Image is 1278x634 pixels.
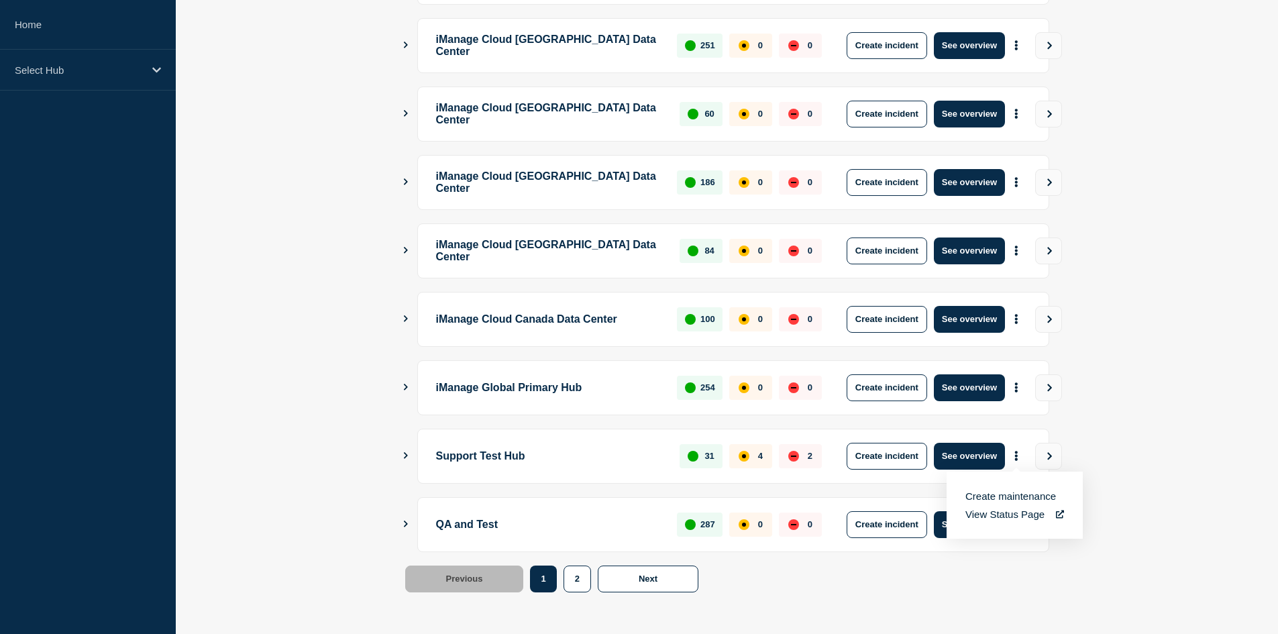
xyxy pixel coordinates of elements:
p: QA and Test [436,511,662,538]
button: See overview [934,101,1005,127]
div: affected [739,451,749,462]
p: iManage Cloud Canada Data Center [436,306,662,333]
div: down [788,314,799,325]
p: iManage Cloud [GEOGRAPHIC_DATA] Data Center [436,32,662,59]
p: 0 [758,382,763,392]
button: View [1035,306,1062,333]
button: More actions [1008,101,1025,126]
div: up [688,246,698,256]
button: More actions [1008,375,1025,400]
button: Show Connected Hubs [403,109,409,119]
button: See overview [934,169,1005,196]
button: Show Connected Hubs [403,40,409,50]
p: 0 [758,177,763,187]
p: 0 [808,246,812,256]
button: More actions [1008,33,1025,58]
p: iManage Cloud [GEOGRAPHIC_DATA] Data Center [436,237,665,264]
p: 254 [700,382,715,392]
p: 84 [704,246,714,256]
button: Show Connected Hubs [403,382,409,392]
p: 4 [758,451,763,461]
button: View [1035,374,1062,401]
button: See overview [934,306,1005,333]
p: 2 [808,451,812,461]
button: View [1035,32,1062,59]
p: 0 [758,246,763,256]
div: up [685,519,696,530]
button: View [1035,237,1062,264]
div: up [685,177,696,188]
p: iManage Cloud [GEOGRAPHIC_DATA] Data Center [436,169,662,196]
div: down [788,519,799,530]
button: Create maintenance [965,490,1056,502]
p: 0 [758,519,763,529]
div: up [685,382,696,393]
div: affected [739,177,749,188]
button: Next [598,566,698,592]
button: Create incident [847,101,927,127]
div: down [788,451,799,462]
p: iManage Cloud [GEOGRAPHIC_DATA] Data Center [436,101,665,127]
span: Next [639,574,657,584]
button: More actions [1008,443,1025,468]
button: See overview [934,374,1005,401]
button: See overview [934,237,1005,264]
p: 0 [758,40,763,50]
div: affected [739,519,749,530]
p: 60 [704,109,714,119]
p: 287 [700,519,715,529]
button: Create incident [847,32,927,59]
button: More actions [1008,307,1025,331]
div: down [788,109,799,119]
button: Create incident [847,511,927,538]
button: Create incident [847,306,927,333]
p: 31 [704,451,714,461]
button: Show Connected Hubs [403,451,409,461]
p: 100 [700,314,715,324]
p: iManage Global Primary Hub [436,374,662,401]
p: 0 [808,519,812,529]
p: 186 [700,177,715,187]
button: View [1035,443,1062,470]
button: Create incident [847,169,927,196]
button: 2 [564,566,591,592]
div: down [788,382,799,393]
p: 0 [758,109,763,119]
button: See overview [934,511,1005,538]
div: up [685,40,696,51]
button: Show Connected Hubs [403,177,409,187]
div: up [688,451,698,462]
button: Show Connected Hubs [403,246,409,256]
button: Show Connected Hubs [403,519,409,529]
button: More actions [1008,170,1025,195]
button: Create incident [847,237,927,264]
div: affected [739,40,749,51]
button: Create incident [847,374,927,401]
div: up [685,314,696,325]
span: Previous [446,574,483,584]
div: down [788,177,799,188]
div: affected [739,109,749,119]
button: More actions [1008,238,1025,263]
p: 0 [808,314,812,324]
div: affected [739,314,749,325]
div: affected [739,382,749,393]
p: 0 [808,382,812,392]
p: Support Test Hub [436,443,665,470]
button: Create incident [847,443,927,470]
button: Previous [405,566,524,592]
button: See overview [934,443,1005,470]
p: Select Hub [15,64,144,76]
button: View [1035,101,1062,127]
div: affected [739,246,749,256]
a: View Status Page [965,509,1064,520]
button: See overview [934,32,1005,59]
div: up [688,109,698,119]
button: Show Connected Hubs [403,314,409,324]
p: 0 [758,314,763,324]
div: down [788,40,799,51]
button: 1 [530,566,556,592]
p: 0 [808,40,812,50]
p: 0 [808,109,812,119]
div: down [788,246,799,256]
